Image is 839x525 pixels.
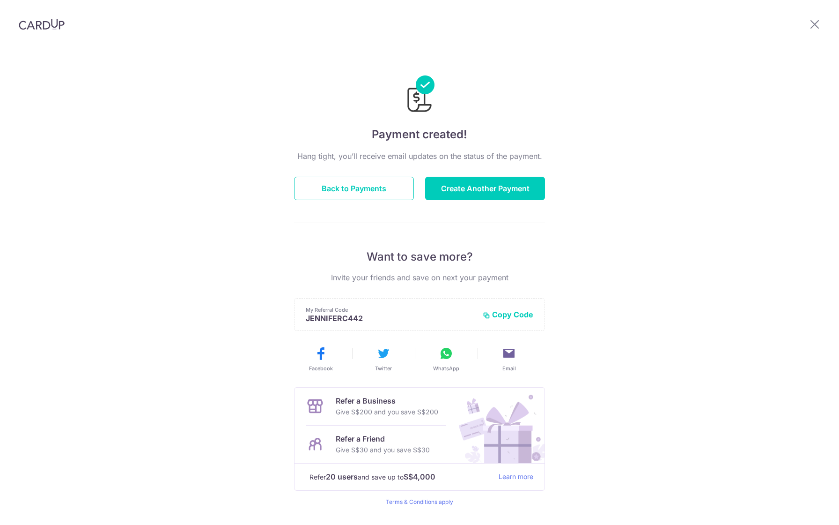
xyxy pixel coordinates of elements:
[294,177,414,200] button: Back to Payments
[419,346,474,372] button: WhatsApp
[779,497,830,520] iframe: Opens a widget where you can find more information
[294,272,545,283] p: Invite your friends and save on next your payment
[336,406,438,418] p: Give S$200 and you save S$200
[294,126,545,143] h4: Payment created!
[336,444,430,456] p: Give S$30 and you save S$30
[336,433,430,444] p: Refer a Friend
[375,365,392,372] span: Twitter
[19,19,65,30] img: CardUp
[309,365,333,372] span: Facebook
[499,471,533,483] a: Learn more
[293,346,348,372] button: Facebook
[433,365,459,372] span: WhatsApp
[502,365,516,372] span: Email
[386,498,453,505] a: Terms & Conditions apply
[405,75,434,115] img: Payments
[356,346,411,372] button: Twitter
[483,310,533,319] button: Copy Code
[294,249,545,264] p: Want to save more?
[309,471,491,483] p: Refer and save up to
[326,471,358,482] strong: 20 users
[306,306,475,314] p: My Referral Code
[481,346,537,372] button: Email
[450,388,545,463] img: Refer
[404,471,435,482] strong: S$4,000
[306,314,475,323] p: JENNIFERC442
[425,177,545,200] button: Create Another Payment
[294,150,545,162] p: Hang tight, you’ll receive email updates on the status of the payment.
[336,395,438,406] p: Refer a Business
